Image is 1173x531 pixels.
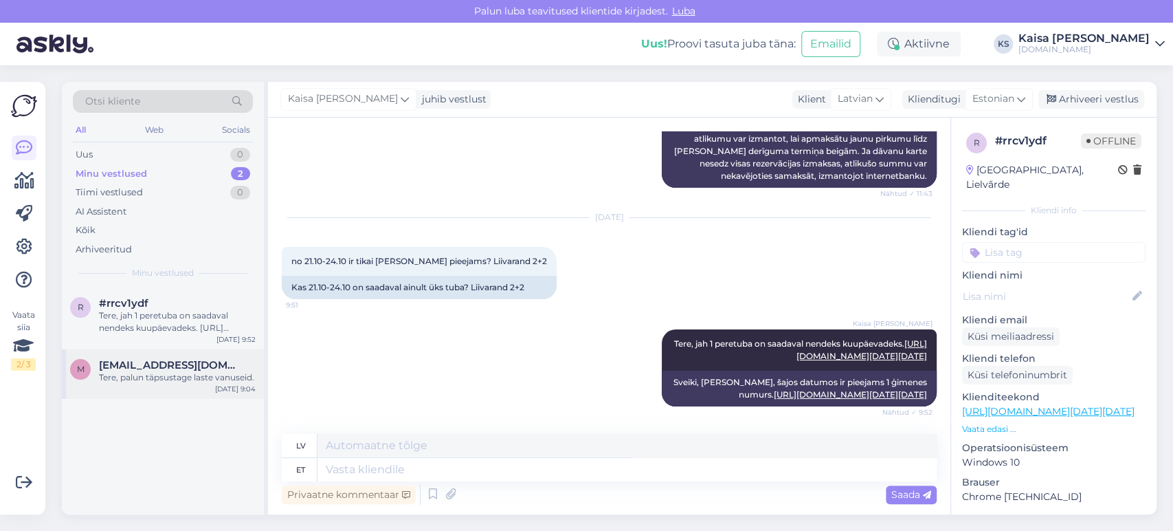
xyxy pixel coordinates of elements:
[11,309,36,371] div: Vaata siia
[995,133,1081,149] div: # rrcv1ydf
[282,276,557,299] div: Kas 21.10-24.10 on saadaval ainult üks tuba? Liivarand 2+2
[142,121,166,139] div: Web
[891,488,931,501] span: Saada
[219,121,253,139] div: Socials
[1038,90,1144,109] div: Arhiveeri vestlus
[962,423,1146,435] p: Vaata edasi ...
[76,186,143,199] div: Tiimi vestlused
[99,359,242,371] span: meriansikov@hotmail.com
[132,267,194,279] span: Minu vestlused
[215,384,256,394] div: [DATE] 9:04
[216,334,256,345] div: [DATE] 9:52
[880,188,932,199] span: Nähtud ✓ 11:43
[73,121,89,139] div: All
[962,405,1135,418] a: [URL][DOMAIN_NAME][DATE][DATE]
[230,186,250,199] div: 0
[853,318,932,329] span: Kaisa [PERSON_NAME]
[231,167,250,181] div: 2
[974,138,980,148] span: r
[11,358,36,371] div: 2 / 3
[282,486,416,504] div: Privaatne kommentaar
[230,148,250,162] div: 0
[962,327,1060,346] div: Küsi meiliaadressi
[962,490,1146,504] p: Chrome [TECHNICAL_ID]
[962,455,1146,470] p: Windows 10
[801,31,860,57] button: Emailid
[662,371,937,407] div: Sveiki, [PERSON_NAME], šajos datumos ir pieejams 1 ģimenes numurs.
[902,92,961,107] div: Klienditugi
[641,36,796,52] div: Proovi tasuta juba täna:
[641,37,667,50] b: Uus!
[962,242,1146,263] input: Lisa tag
[962,366,1073,384] div: Küsi telefoninumbrit
[838,91,873,107] span: Latvian
[76,205,126,219] div: AI Assistent
[962,475,1146,490] p: Brauser
[99,297,148,310] span: #rrcv1ydf
[792,92,826,107] div: Klient
[962,225,1146,239] p: Kliendi tag'id
[962,313,1146,327] p: Kliendi email
[76,243,132,257] div: Arhiveeritud
[1018,33,1150,44] div: Kaisa [PERSON_NAME]
[76,224,96,237] div: Kõik
[962,390,1146,404] p: Klienditeekond
[11,93,37,119] img: Askly Logo
[994,34,1013,54] div: KS
[99,310,256,334] div: Tere, jah 1 peretuba on saadaval nendeks kuupäevadeks. [URL][DOMAIN_NAME][DATE][DATE]
[291,256,547,266] span: no 21.10-24.10 ir tikai [PERSON_NAME] pieejams? Liivarand 2+2
[972,91,1014,107] span: Estonian
[962,441,1146,455] p: Operatsioonisüsteem
[1081,133,1141,149] span: Offline
[966,163,1118,192] div: [GEOGRAPHIC_DATA], Lielvārde
[76,167,147,181] div: Minu vestlused
[877,32,961,56] div: Aktiivne
[77,364,85,374] span: m
[78,302,84,312] span: r
[962,204,1146,217] div: Kliendi info
[76,148,93,162] div: Uus
[774,389,927,400] a: [URL][DOMAIN_NAME][DATE][DATE]
[282,211,937,224] div: [DATE]
[962,268,1146,283] p: Kliendi nimi
[286,300,337,310] span: 9:51
[288,91,398,107] span: Kaisa [PERSON_NAME]
[881,407,932,418] span: Nähtud ✓ 9:52
[668,5,700,17] span: Luba
[85,94,140,109] span: Otsi kliente
[962,351,1146,366] p: Kliendi telefon
[296,434,306,457] div: lv
[963,289,1130,304] input: Lisa nimi
[99,371,256,384] div: Tere, palun täpsustage laste vanuseid.
[1018,33,1165,55] a: Kaisa [PERSON_NAME][DOMAIN_NAME]
[1018,44,1150,55] div: [DOMAIN_NAME]
[296,458,305,481] div: et
[674,338,927,361] span: Tere, jah 1 peretuba on saadaval nendeks kuupäevadeks.
[416,92,487,107] div: juhib vestlust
